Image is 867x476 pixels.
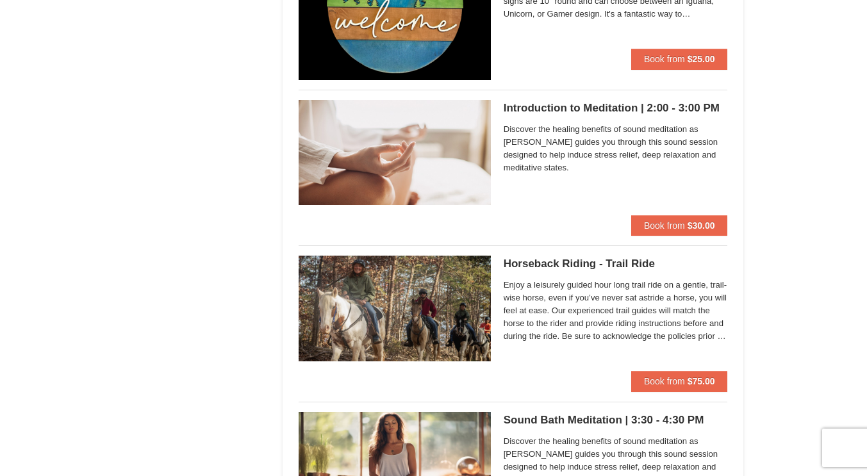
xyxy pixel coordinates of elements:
span: Book from [644,376,685,386]
strong: $75.00 [688,376,715,386]
span: Book from [644,54,685,64]
span: Enjoy a leisurely guided hour long trail ride on a gentle, trail-wise horse, even if you’ve never... [504,279,728,343]
span: Discover the healing benefits of sound meditation as [PERSON_NAME] guides you through this sound ... [504,123,728,174]
h5: Sound Bath Meditation | 3:30 - 4:30 PM [504,414,728,427]
h5: Introduction to Meditation | 2:00 - 3:00 PM [504,102,728,115]
strong: $25.00 [688,54,715,64]
img: 18871151-47-855d39d5.jpg [299,100,491,205]
strong: $30.00 [688,220,715,231]
button: Book from $25.00 [631,49,728,69]
button: Book from $30.00 [631,215,728,236]
button: Book from $75.00 [631,371,728,391]
span: Book from [644,220,685,231]
img: 21584748-79-4e8ac5ed.jpg [299,256,491,361]
h5: Horseback Riding - Trail Ride [504,258,728,270]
